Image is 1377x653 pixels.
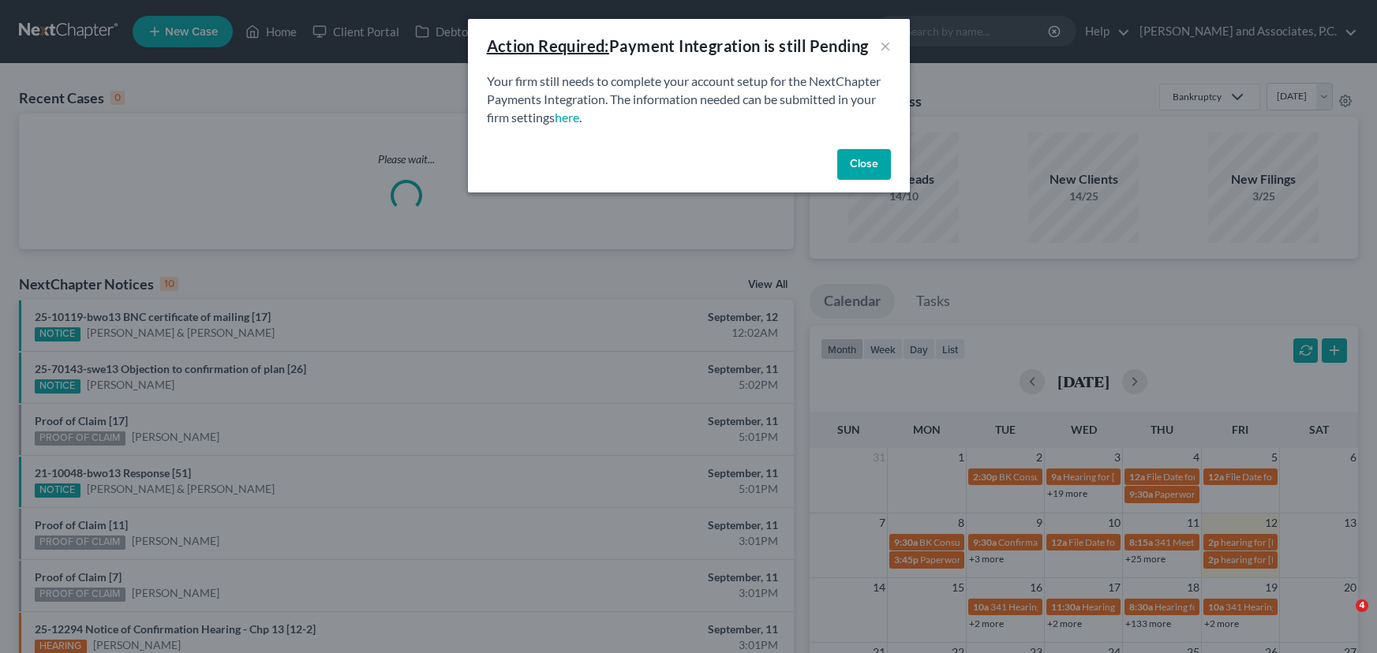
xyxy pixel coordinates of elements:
[487,35,869,57] div: Payment Integration is still Pending
[555,110,579,125] a: here
[1323,599,1361,637] iframe: Intercom live chat
[837,149,891,181] button: Close
[487,73,891,127] p: Your firm still needs to complete your account setup for the NextChapter Payments Integration. Th...
[1356,599,1368,612] span: 4
[487,36,609,55] u: Action Required:
[880,36,891,55] button: ×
